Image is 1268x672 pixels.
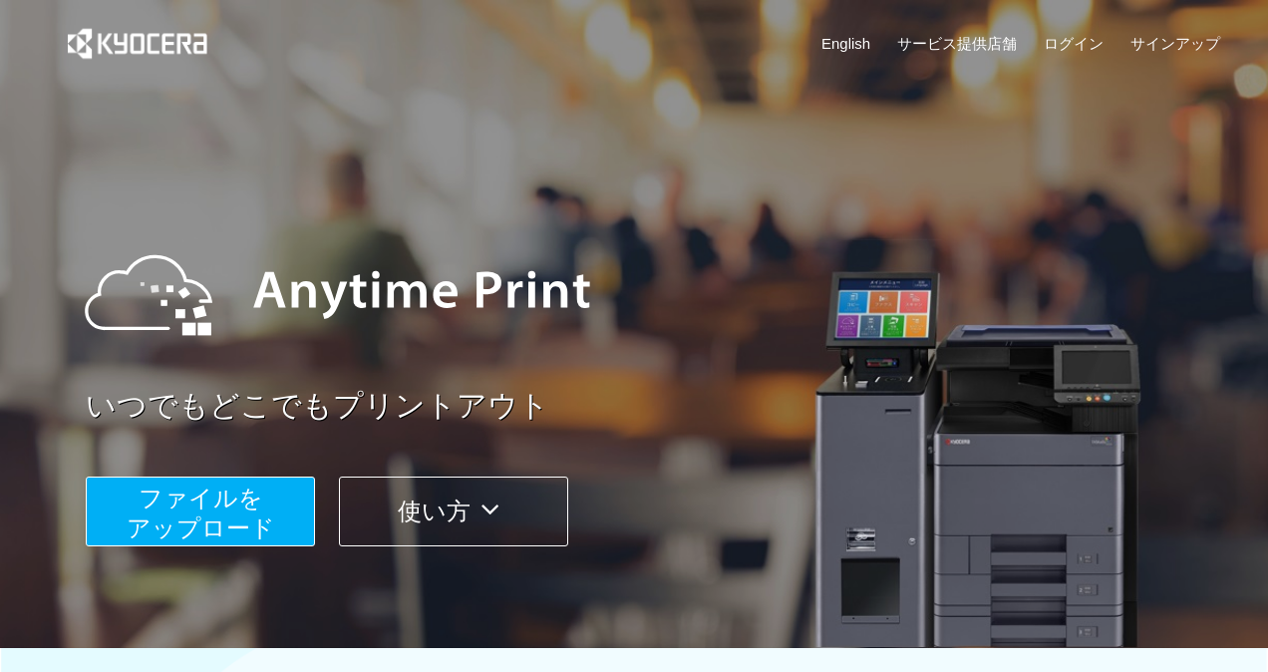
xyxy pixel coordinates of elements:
span: ファイルを ​​アップロード [127,485,275,541]
a: サインアップ [1130,33,1220,54]
a: English [821,33,870,54]
a: ログイン [1044,33,1104,54]
button: 使い方 [339,477,568,546]
a: サービス提供店舗 [897,33,1017,54]
a: いつでもどこでもプリントアウト [86,385,1232,428]
button: ファイルを​​アップロード [86,477,315,546]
